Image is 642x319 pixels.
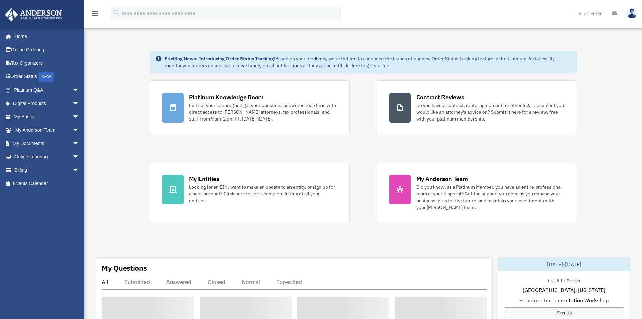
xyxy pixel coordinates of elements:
[189,175,219,183] div: My Entities
[72,124,86,137] span: arrow_drop_down
[5,43,89,57] a: Online Ordering
[5,150,89,164] a: Online Learningarrow_drop_down
[5,83,89,97] a: Platinum Q&Aarrow_drop_down
[150,80,350,135] a: Platinum Knowledge Room Further your learning and get your questions answered real-time with dire...
[5,177,89,190] a: Events Calendar
[416,184,564,211] div: Did you know, as a Platinum Member, you have an entire professional team at your disposal? Get th...
[543,276,585,284] div: Live & In-Person
[102,278,108,285] div: All
[102,263,147,273] div: My Questions
[416,102,564,122] div: Do you have a contract, rental agreement, or other legal document you would like an attorney's ad...
[338,62,391,69] a: Click Here to get started!
[498,258,630,271] div: [DATE]-[DATE]
[189,102,337,122] div: Further your learning and get your questions answered real-time with direct access to [PERSON_NAM...
[166,278,191,285] div: Answered
[242,278,260,285] div: Normal
[5,56,89,70] a: Tax Organizers
[150,162,350,223] a: My Entities Looking for an EIN, want to make an update to an entity, or sign up for a bank accoun...
[5,137,89,150] a: My Documentsarrow_drop_down
[416,175,468,183] div: My Anderson Team
[276,278,302,285] div: Expedited
[72,97,86,111] span: arrow_drop_down
[5,30,86,43] a: Home
[72,110,86,124] span: arrow_drop_down
[91,12,99,18] a: menu
[39,72,54,82] div: NEW
[208,278,225,285] div: Closed
[189,93,264,101] div: Platinum Knowledge Room
[3,8,64,21] img: Anderson Advisors Platinum Portal
[72,150,86,164] span: arrow_drop_down
[113,9,120,17] i: search
[5,70,89,84] a: Order StatusNEW
[519,296,609,304] span: Structure Implementation Workshop
[504,307,624,318] a: Sign Up
[91,9,99,18] i: menu
[377,80,577,135] a: Contract Reviews Do you have a contract, rental agreement, or other legal document you would like...
[377,162,577,223] a: My Anderson Team Did you know, as a Platinum Member, you have an entire professional team at your...
[627,8,637,18] img: User Pic
[5,97,89,110] a: Digital Productsarrow_drop_down
[189,184,337,204] div: Looking for an EIN, want to make an update to an entity, or sign up for a bank account? Click her...
[72,137,86,151] span: arrow_drop_down
[72,163,86,177] span: arrow_drop_down
[72,83,86,97] span: arrow_drop_down
[5,124,89,137] a: My Anderson Teamarrow_drop_down
[5,163,89,177] a: Billingarrow_drop_down
[165,55,571,69] div: Based on your feedback, we're thrilled to announce the launch of our new Order Status Tracking fe...
[124,278,150,285] div: Submitted
[416,93,464,101] div: Contract Reviews
[5,110,89,124] a: My Entitiesarrow_drop_down
[165,56,275,62] strong: Exciting News: Introducing Order Status Tracking!
[523,286,605,294] span: [GEOGRAPHIC_DATA], [US_STATE]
